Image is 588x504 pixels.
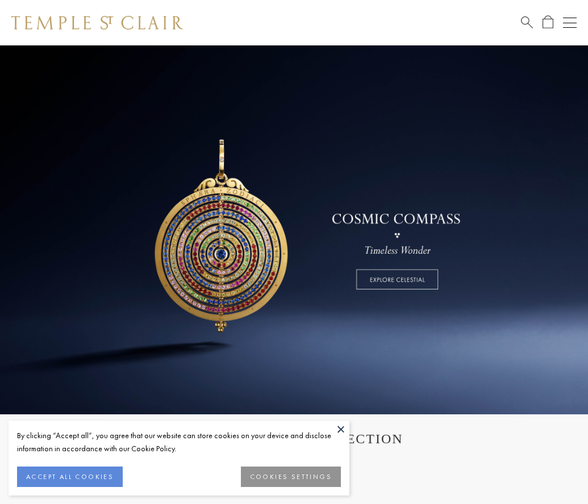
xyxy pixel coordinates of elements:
button: Open navigation [563,16,577,30]
button: COOKIES SETTINGS [241,467,341,487]
a: Search [521,15,533,30]
div: By clicking “Accept all”, you agree that our website can store cookies on your device and disclos... [17,429,341,455]
a: Open Shopping Bag [543,15,553,30]
button: ACCEPT ALL COOKIES [17,467,123,487]
img: Temple St. Clair [11,16,183,30]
